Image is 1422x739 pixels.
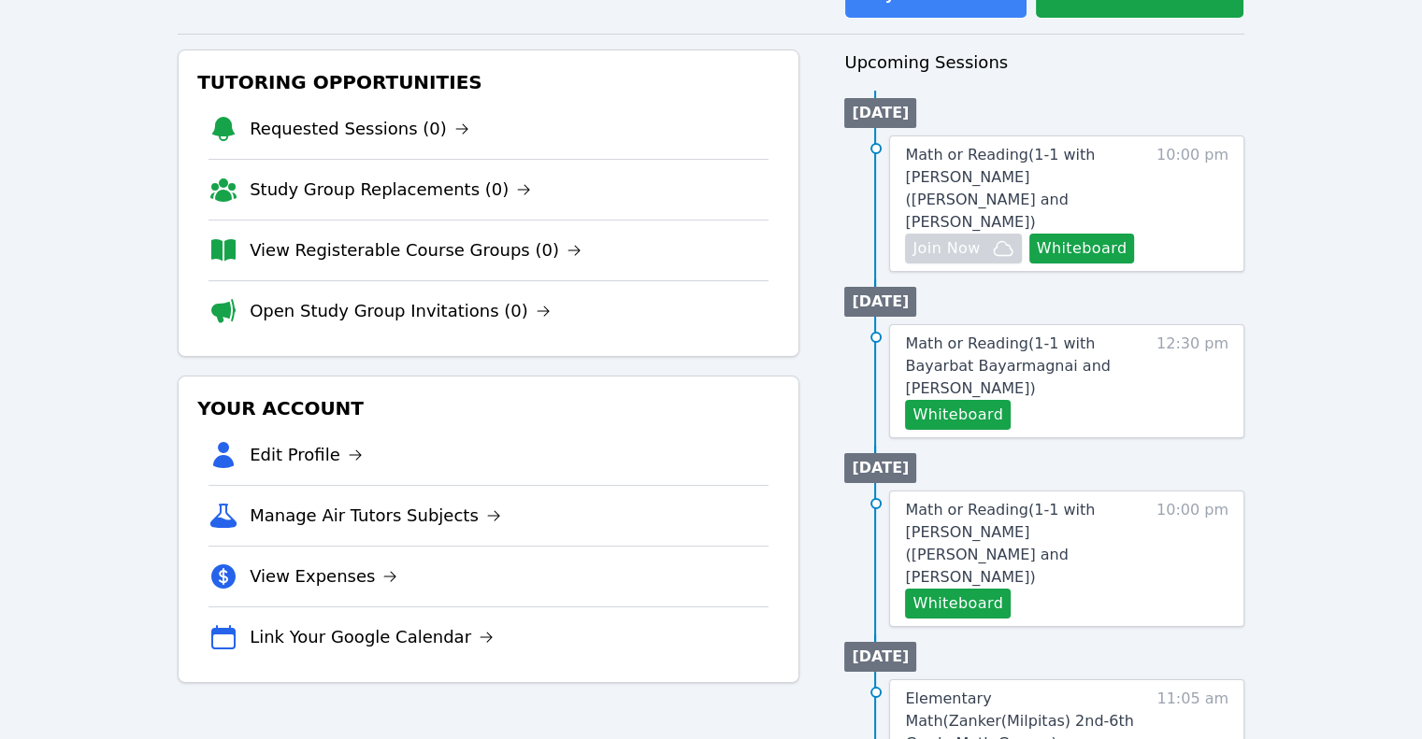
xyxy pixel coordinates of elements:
li: [DATE] [844,453,916,483]
a: Math or Reading(1-1 with [PERSON_NAME] ([PERSON_NAME] and [PERSON_NAME]) [905,499,1147,589]
a: Manage Air Tutors Subjects [250,503,501,529]
h3: Your Account [194,391,783,425]
a: Requested Sessions (0) [250,116,469,142]
span: Math or Reading ( 1-1 with [PERSON_NAME] ([PERSON_NAME] and [PERSON_NAME] ) [905,146,1095,231]
h3: Tutoring Opportunities [194,65,783,99]
a: Math or Reading(1-1 with [PERSON_NAME] ([PERSON_NAME] and [PERSON_NAME]) [905,144,1147,234]
span: 10:00 pm [1156,144,1228,263]
a: View Registerable Course Groups (0) [250,237,582,263]
span: 10:00 pm [1156,499,1228,618]
a: Study Group Replacements (0) [250,177,531,203]
button: Whiteboard [905,400,1011,430]
h3: Upcoming Sessions [844,50,1244,76]
span: Join Now [912,237,980,260]
li: [DATE] [844,642,916,672]
button: Whiteboard [1029,234,1135,263]
a: Link Your Google Calendar [250,624,494,650]
button: Whiteboard [905,589,1011,618]
a: Open Study Group Invitations (0) [250,298,551,324]
li: [DATE] [844,287,916,317]
a: Edit Profile [250,442,363,468]
li: [DATE] [844,98,916,128]
span: 12:30 pm [1156,333,1228,430]
a: Math or Reading(1-1 with Bayarbat Bayarmagnai and [PERSON_NAME]) [905,333,1147,400]
button: Join Now [905,234,1021,263]
span: Math or Reading ( 1-1 with [PERSON_NAME] ([PERSON_NAME] and [PERSON_NAME] ) [905,501,1095,586]
span: Math or Reading ( 1-1 with Bayarbat Bayarmagnai and [PERSON_NAME] ) [905,334,1110,397]
a: View Expenses [250,563,397,590]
